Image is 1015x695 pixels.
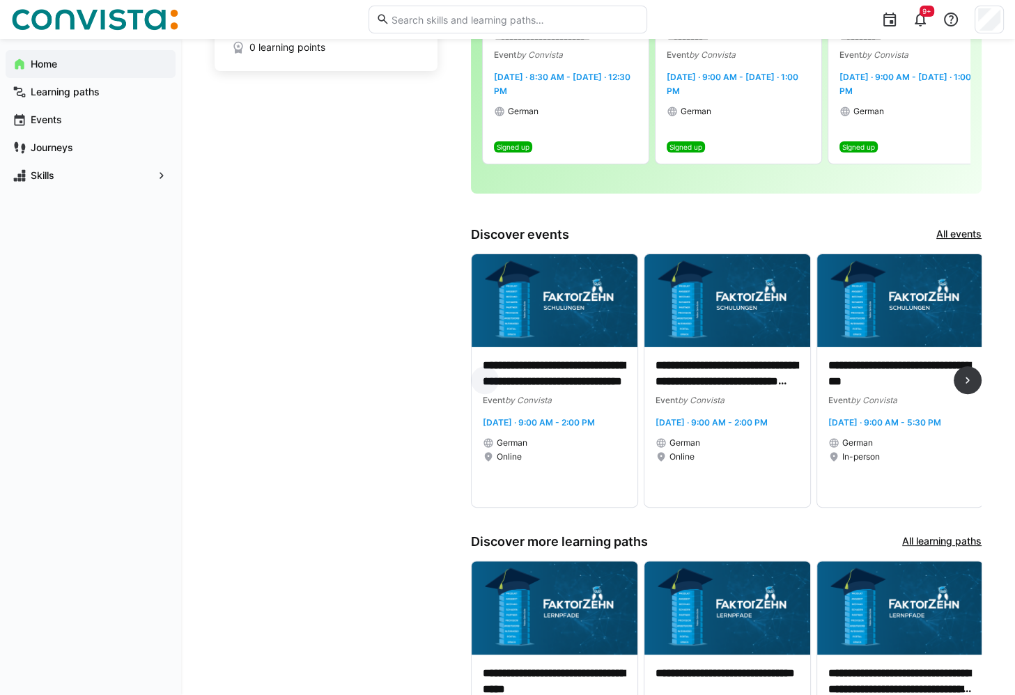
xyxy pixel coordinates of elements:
[508,106,539,117] span: German
[839,72,971,96] span: [DATE] · 9:00 AM - [DATE] · 1:00 PM
[669,143,702,151] span: Signed up
[497,451,522,462] span: Online
[828,395,851,405] span: Event
[922,7,931,15] span: 9+
[842,437,873,448] span: German
[644,561,810,655] img: image
[471,534,648,549] h3: Discover more learning paths
[678,395,725,405] span: by Convista
[839,49,862,60] span: Event
[472,561,637,655] img: image
[497,437,527,448] span: German
[483,395,505,405] span: Event
[902,534,982,549] a: All learning paths
[494,72,630,96] span: [DATE] · 8:30 AM - [DATE] · 12:30 PM
[828,417,941,428] span: [DATE] · 9:00 AM - 5:30 PM
[505,395,552,405] span: by Convista
[644,254,810,347] img: image
[471,227,569,242] h3: Discover events
[842,143,875,151] span: Signed up
[249,40,325,54] span: 0 learning points
[669,437,700,448] span: German
[689,49,736,60] span: by Convista
[817,561,983,655] img: image
[483,417,595,428] span: [DATE] · 9:00 AM - 2:00 PM
[497,143,529,151] span: Signed up
[656,395,678,405] span: Event
[936,227,982,242] a: All events
[667,49,689,60] span: Event
[494,49,516,60] span: Event
[853,106,884,117] span: German
[817,254,983,347] img: image
[842,451,880,462] span: In-person
[669,451,695,462] span: Online
[851,395,897,405] span: by Convista
[472,254,637,347] img: image
[667,72,798,96] span: [DATE] · 9:00 AM - [DATE] · 1:00 PM
[656,417,768,428] span: [DATE] · 9:00 AM - 2:00 PM
[862,49,908,60] span: by Convista
[389,13,639,26] input: Search skills and learning paths…
[681,106,711,117] span: German
[516,49,563,60] span: by Convista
